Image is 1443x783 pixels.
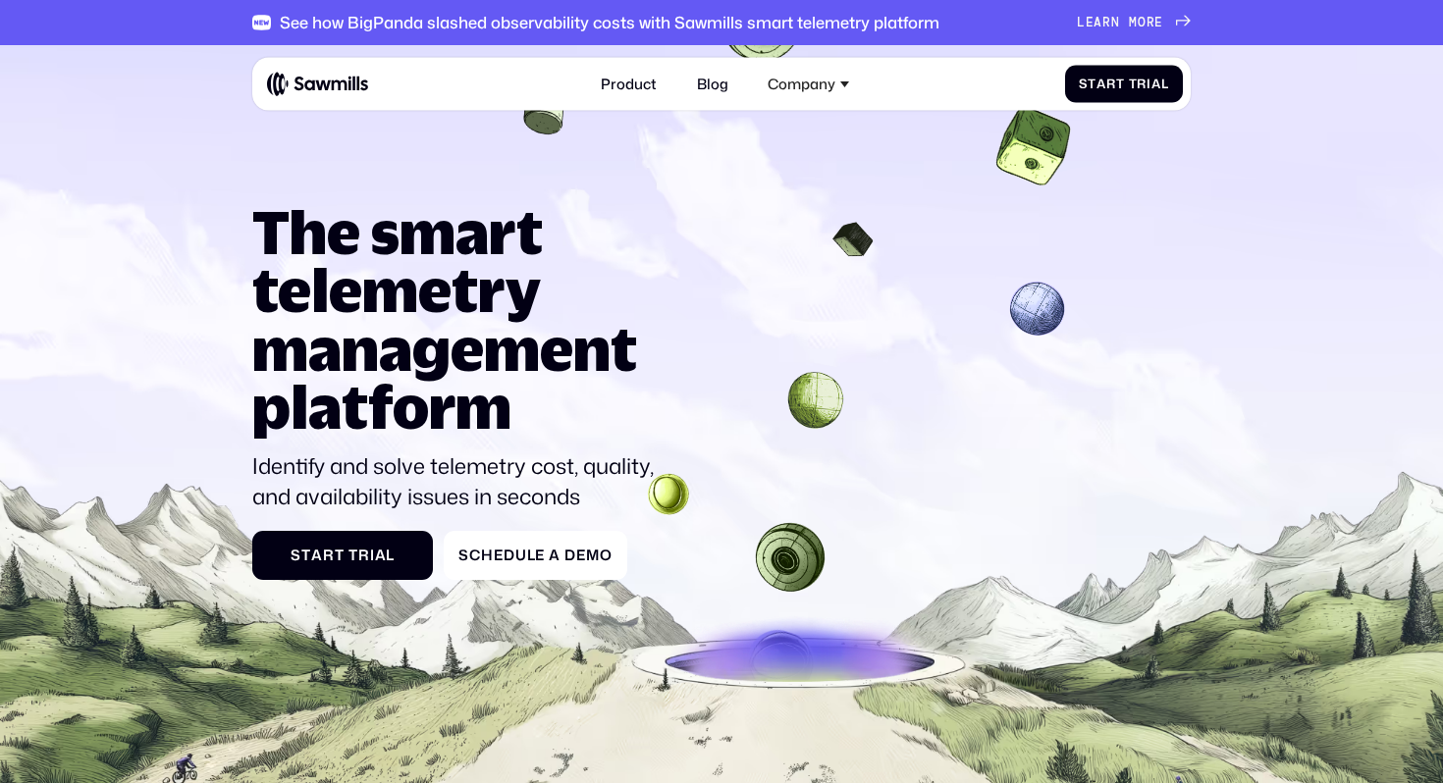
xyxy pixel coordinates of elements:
[252,531,433,581] a: StartTrial
[1129,77,1138,91] span: T
[590,65,668,104] a: Product
[311,547,323,564] span: a
[1161,77,1169,91] span: l
[549,547,561,564] span: a
[1154,15,1163,29] span: e
[527,547,536,564] span: l
[1137,77,1147,91] span: r
[481,547,494,564] span: h
[1151,77,1161,91] span: a
[1088,77,1096,91] span: t
[757,65,860,104] div: Company
[1096,77,1106,91] span: a
[1147,15,1155,29] span: r
[458,547,469,564] span: S
[252,202,670,436] h1: The smart telemetry management platform
[768,76,835,93] div: Company
[494,547,504,564] span: e
[600,547,613,564] span: o
[301,547,311,564] span: t
[444,531,627,581] a: ScheduleaDemo
[1116,77,1125,91] span: t
[1106,77,1116,91] span: r
[280,13,939,32] div: See how BigPanda slashed observability costs with Sawmills smart telemetry platform
[1065,66,1184,102] a: StartTrial
[370,547,375,564] span: i
[564,547,576,564] span: D
[375,547,387,564] span: a
[1111,15,1120,29] span: n
[252,451,670,512] p: Identify and solve telemetry cost, quality, and availability issues in seconds
[1077,15,1191,29] a: Learnmore
[1079,77,1088,91] span: S
[469,547,481,564] span: c
[335,547,345,564] span: t
[535,547,545,564] span: e
[348,547,358,564] span: T
[291,547,301,564] span: S
[323,547,335,564] span: r
[686,65,739,104] a: Blog
[504,547,515,564] span: d
[1094,15,1102,29] span: a
[576,547,586,564] span: e
[1138,15,1147,29] span: o
[1129,15,1138,29] span: m
[1102,15,1111,29] span: r
[1086,15,1095,29] span: e
[515,547,527,564] span: u
[386,547,395,564] span: l
[358,547,370,564] span: r
[1147,77,1151,91] span: i
[1077,15,1086,29] span: L
[586,547,600,564] span: m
